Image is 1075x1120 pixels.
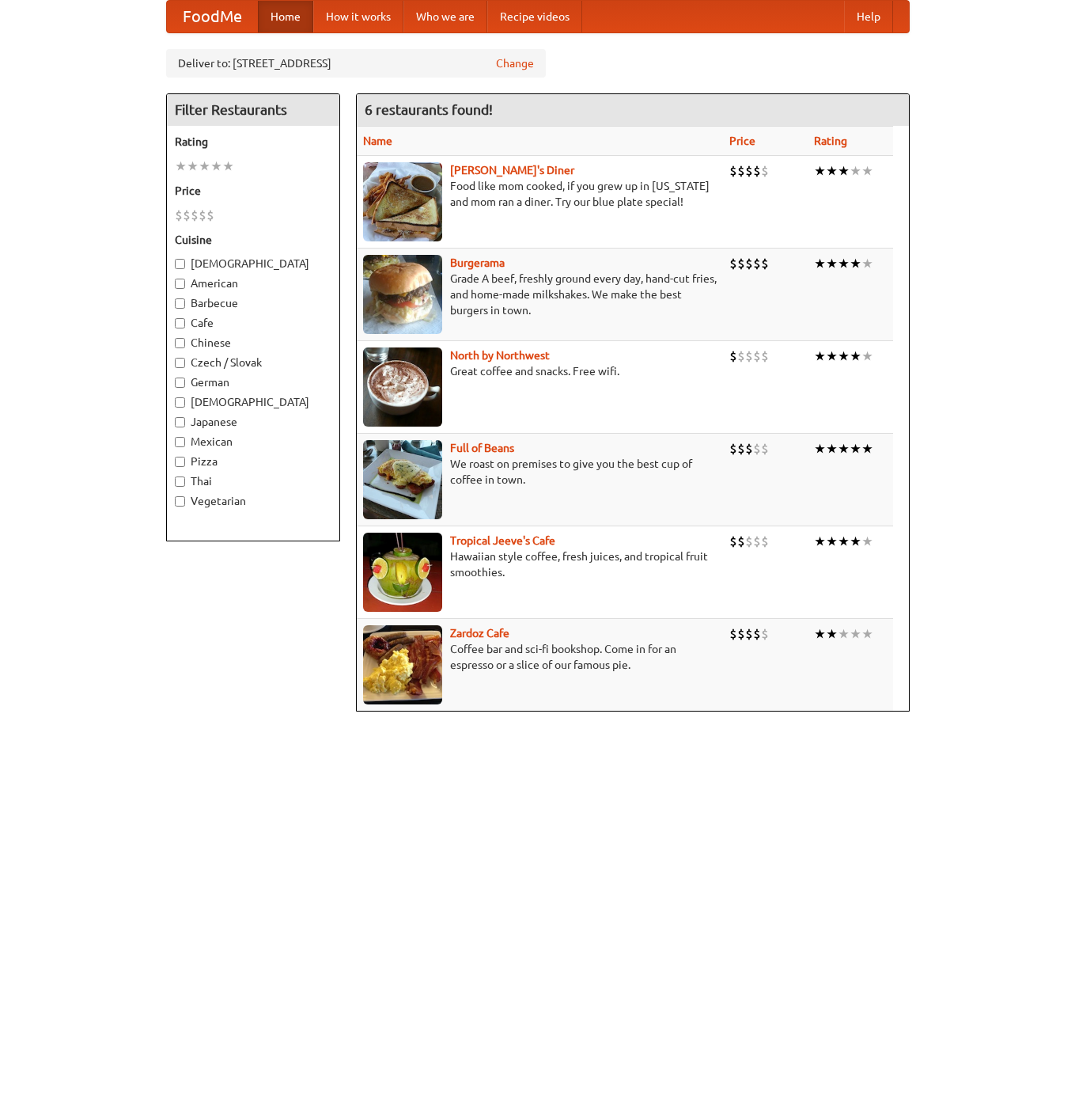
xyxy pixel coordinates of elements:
[745,625,753,643] li: $
[729,255,737,272] li: $
[729,347,737,365] li: $
[363,549,717,580] p: Hawaiian style coffee, fresh juices, and tropical fruit smoothies.
[175,434,331,450] label: Mexican
[729,533,737,550] li: $
[175,454,331,469] label: Pizza
[175,437,185,447] input: Mexican
[175,414,331,430] label: Japanese
[166,49,546,78] div: Deliver to: [STREET_ADDRESS]
[450,256,505,269] a: Burgerama
[191,207,199,224] li: $
[844,1,893,32] a: Help
[175,338,185,348] input: Chinese
[737,162,745,180] li: $
[826,347,838,365] li: ★
[745,347,753,365] li: $
[729,162,737,180] li: $
[838,162,850,180] li: ★
[187,158,199,175] li: ★
[175,158,187,175] li: ★
[826,440,838,457] li: ★
[826,162,838,180] li: ★
[729,625,737,643] li: $
[175,134,331,150] h5: Rating
[729,440,737,457] li: $
[450,349,550,362] a: North by Northwest
[737,255,745,272] li: $
[737,440,745,457] li: $
[861,440,873,457] li: ★
[850,533,861,550] li: ★
[363,347,442,427] img: north.jpg
[761,440,769,457] li: $
[814,255,826,272] li: ★
[210,158,222,175] li: ★
[363,625,442,704] img: zardoz.jpg
[761,533,769,550] li: $
[753,347,761,365] li: $
[814,533,826,550] li: ★
[175,256,331,271] label: [DEMOGRAPHIC_DATA]
[206,207,214,224] li: $
[814,135,847,147] a: Rating
[175,355,331,370] label: Czech / Slovak
[175,259,185,269] input: [DEMOGRAPHIC_DATA]
[737,347,745,365] li: $
[838,347,850,365] li: ★
[175,473,331,489] label: Thai
[450,164,574,177] a: [PERSON_NAME]'s Diner
[753,533,761,550] li: $
[222,158,234,175] li: ★
[175,183,331,199] h5: Price
[814,347,826,365] li: ★
[167,94,339,126] h4: Filter Restaurants
[737,533,745,550] li: $
[175,417,185,427] input: Japanese
[753,255,761,272] li: $
[199,207,206,224] li: $
[175,318,185,328] input: Cafe
[761,255,769,272] li: $
[753,440,761,457] li: $
[313,1,403,32] a: How it works
[450,534,555,547] a: Tropical Jeeve's Cafe
[861,533,873,550] li: ★
[175,295,331,311] label: Barbecue
[175,457,185,467] input: Pizza
[175,394,331,410] label: [DEMOGRAPHIC_DATA]
[861,347,873,365] li: ★
[826,255,838,272] li: ★
[175,496,185,507] input: Vegetarian
[838,440,850,457] li: ★
[814,440,826,457] li: ★
[850,625,861,643] li: ★
[167,1,258,32] a: FoodMe
[450,627,509,640] a: Zardoz Cafe
[861,625,873,643] li: ★
[363,533,442,612] img: jeeves.jpg
[745,440,753,457] li: $
[175,358,185,368] input: Czech / Slovak
[450,442,514,454] a: Full of Beans
[753,162,761,180] li: $
[496,55,534,71] a: Change
[363,363,717,379] p: Great coffee and snacks. Free wifi.
[838,255,850,272] li: ★
[487,1,582,32] a: Recipe videos
[403,1,487,32] a: Who we are
[850,347,861,365] li: ★
[175,476,185,487] input: Thai
[761,162,769,180] li: $
[826,533,838,550] li: ★
[737,625,745,643] li: $
[175,207,183,224] li: $
[175,275,331,291] label: American
[729,135,755,147] a: Price
[761,625,769,643] li: $
[363,162,442,241] img: sallys.jpg
[745,255,753,272] li: $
